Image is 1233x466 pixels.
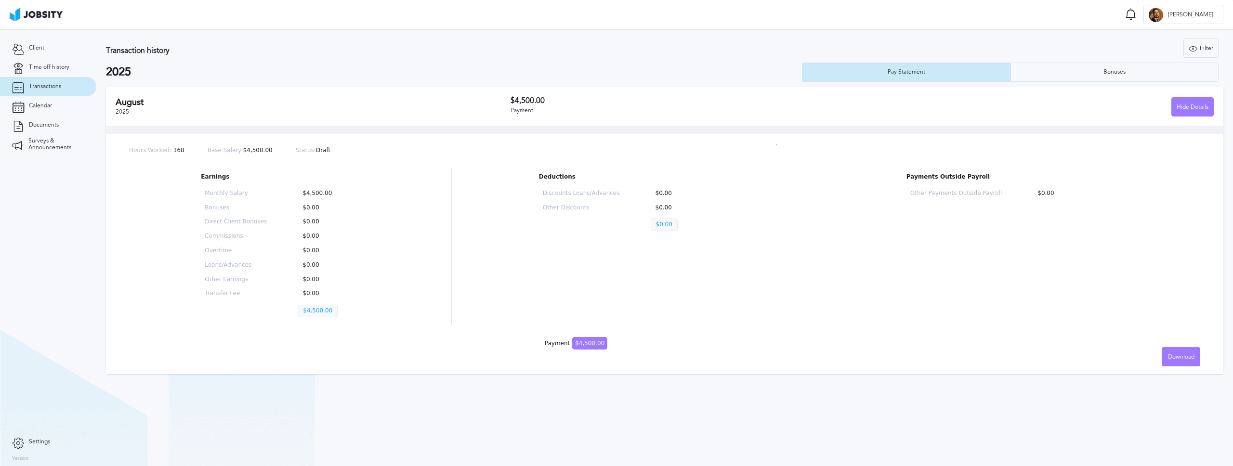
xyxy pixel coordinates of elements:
h2: August [116,97,511,107]
p: Draft [296,147,331,154]
span: [PERSON_NAME] [1163,12,1218,18]
div: Filter [1184,39,1218,58]
p: $0.00 [298,233,360,240]
div: Hide Details [1172,98,1213,117]
h3: Transaction history [106,46,716,55]
p: $0.00 [298,247,360,254]
span: $4,500.00 [572,337,607,349]
p: 168 [129,147,184,154]
p: Bonuses [205,205,267,211]
p: Other Discounts [543,205,620,211]
p: $0.00 [651,190,728,197]
p: $0.00 [298,290,360,297]
div: L [1149,8,1163,22]
div: Payment [511,107,862,114]
span: Client [29,45,44,52]
span: Settings [29,439,50,445]
span: Surveys & Announcements [28,138,84,151]
p: Earnings [201,174,364,181]
span: Transactions [29,83,61,90]
div: Payment [545,340,607,347]
p: Discounts Loans/Advances [543,190,620,197]
p: Payments Outside Payroll [906,174,1128,181]
h2: 2025 [106,65,802,79]
p: Commissions [205,233,267,240]
span: Status: [296,147,316,154]
p: Transfer Fee [205,290,267,297]
button: Hide Details [1171,97,1214,116]
p: Monthly Salary [205,190,267,197]
p: Overtime [205,247,267,254]
button: Bonuses [1010,63,1219,82]
p: Deductions [539,174,731,181]
p: Loans/Advances [205,262,267,269]
button: Filter [1183,39,1219,58]
span: Documents [29,122,59,129]
p: $0.00 [298,276,360,283]
p: $0.00 [651,219,678,231]
img: ab4bad089aa723f57921c736e9817d99.png [10,8,63,21]
label: Version: [12,456,30,462]
p: $0.00 [298,219,360,225]
p: $4,500.00 [298,190,360,197]
p: $0.00 [1033,190,1124,197]
div: Bonuses [1099,69,1130,76]
span: Time off history [29,64,69,71]
span: 2025 [116,108,129,115]
p: $4,500.00 [298,305,338,317]
p: Direct Client Bonuses [205,219,267,225]
p: $0.00 [651,205,728,211]
div: Pay Statement [883,69,930,76]
button: Download [1162,347,1200,366]
button: Pay Statement [802,63,1010,82]
span: Base Salary: [208,147,243,154]
p: Other Payments Outside Payroll [910,190,1002,197]
p: $0.00 [298,205,360,211]
h3: $4,500.00 [511,96,862,105]
span: Calendar [29,103,52,109]
p: Other Earnings [205,276,267,283]
p: $4,500.00 [208,147,273,154]
p: $0.00 [298,262,360,269]
span: Hours Worked: [129,147,171,154]
button: L[PERSON_NAME] [1143,5,1223,24]
span: Download [1168,354,1194,361]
